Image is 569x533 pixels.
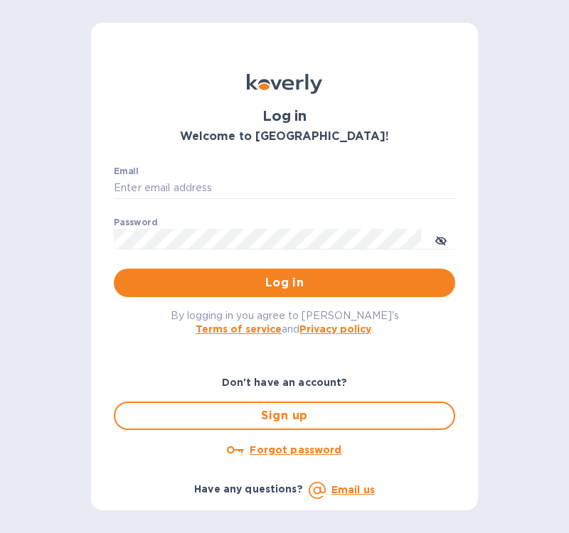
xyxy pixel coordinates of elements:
input: Enter email address [114,178,455,199]
a: Email us [331,484,375,495]
label: Password [114,218,157,227]
u: Forgot password [250,444,341,456]
span: Log in [125,274,444,291]
b: Don't have an account? [222,377,348,388]
label: Email [114,168,139,176]
b: Have any questions? [194,483,303,495]
img: Koverly [247,74,322,94]
h1: Log in [114,108,455,124]
a: Terms of service [196,323,282,335]
button: Sign up [114,402,455,430]
span: By logging in you agree to [PERSON_NAME]'s and . [171,310,399,335]
button: Log in [114,269,455,297]
a: Privacy policy [299,323,371,335]
h3: Welcome to [GEOGRAPHIC_DATA]! [114,130,455,144]
span: Sign up [127,407,442,424]
button: toggle password visibility [427,225,455,254]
